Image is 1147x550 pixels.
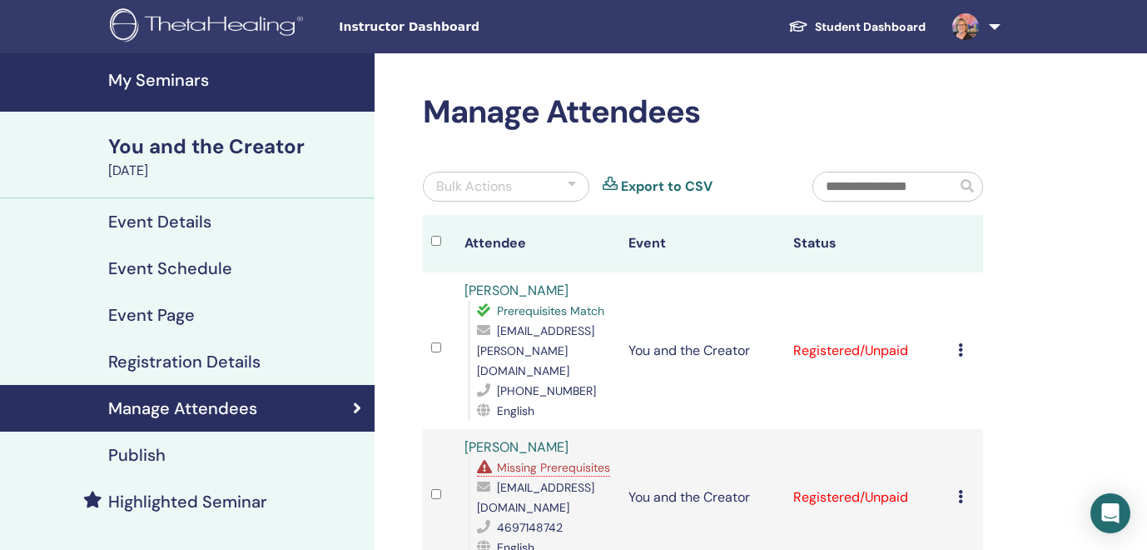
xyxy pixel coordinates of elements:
h4: Event Details [108,212,211,232]
div: [DATE] [108,161,365,181]
h4: Publish [108,445,166,465]
div: Open Intercom Messenger [1090,493,1130,533]
td: You and the Creator [620,272,785,429]
a: Export to CSV [621,177,713,197]
span: Missing Prerequisites [497,460,610,475]
h4: Manage Attendees [108,398,257,418]
h4: My Seminars [108,70,365,90]
span: [EMAIL_ADDRESS][DOMAIN_NAME] [477,480,594,515]
a: You and the Creator[DATE] [98,132,375,181]
a: [PERSON_NAME] [464,438,569,456]
span: [EMAIL_ADDRESS][PERSON_NAME][DOMAIN_NAME] [477,323,594,378]
img: default.jpg [952,13,979,40]
div: Bulk Actions [436,177,512,197]
th: Status [785,215,950,272]
h2: Manage Attendees [423,93,983,132]
img: graduation-cap-white.svg [788,19,808,33]
img: logo.png [110,8,309,46]
div: You and the Creator [108,132,365,161]
span: 4697148742 [497,520,563,535]
span: [PHONE_NUMBER] [497,383,596,398]
span: Instructor Dashboard [339,18,588,36]
th: Event [620,215,785,272]
a: [PERSON_NAME] [464,282,569,299]
th: Attendee [456,215,621,272]
h4: Event Page [108,305,195,325]
h4: Event Schedule [108,258,232,278]
h4: Highlighted Seminar [108,492,267,512]
h4: Registration Details [108,352,261,372]
a: Student Dashboard [775,12,939,42]
span: English [497,403,534,418]
span: Prerequisites Match [497,303,604,318]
